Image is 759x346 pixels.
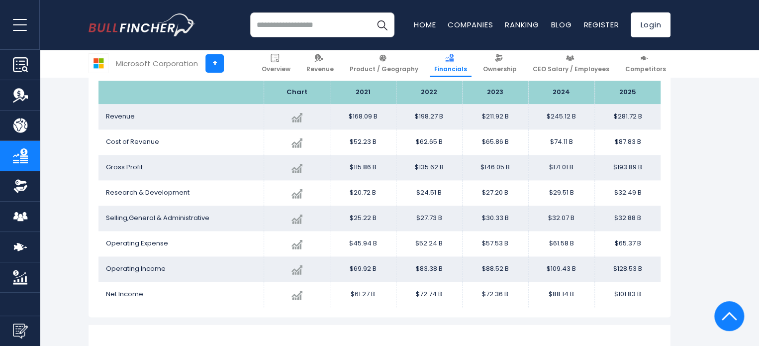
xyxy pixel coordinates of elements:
td: $74.11 B [528,129,594,155]
td: $115.86 B [330,155,396,180]
a: Login [631,12,670,37]
a: Overview [257,50,295,77]
td: $281.72 B [594,104,661,129]
a: CEO Salary / Employees [528,50,614,77]
span: Research & Development [106,188,190,197]
td: $25.22 B [330,206,396,231]
span: Cost of Revenue [106,137,159,146]
td: $27.73 B [396,206,462,231]
td: $101.83 B [594,282,661,307]
td: $245.12 B [528,104,594,129]
td: $61.58 B [528,231,594,256]
th: 2024 [528,81,594,104]
span: Competitors [625,65,666,73]
td: $171.01 B [528,155,594,180]
span: Operating Expense [106,238,168,248]
td: $27.20 B [462,180,528,206]
span: Product / Geography [350,65,418,73]
span: Overview [262,65,290,73]
td: $24.51 B [396,180,462,206]
span: Revenue [306,65,334,73]
td: $87.83 B [594,129,661,155]
span: Gross Profit [106,162,143,172]
td: $62.65 B [396,129,462,155]
a: Competitors [621,50,670,77]
td: $88.52 B [462,256,528,282]
span: CEO Salary / Employees [533,65,609,73]
span: Net Income [106,289,143,299]
td: $32.49 B [594,180,661,206]
td: $72.36 B [462,282,528,307]
td: $168.09 B [330,104,396,129]
th: Chart [264,81,330,104]
a: Ownership [478,50,521,77]
td: $30.33 B [462,206,528,231]
td: $146.05 B [462,155,528,180]
a: Companies [448,19,493,30]
td: $198.27 B [396,104,462,129]
td: $83.38 B [396,256,462,282]
a: + [205,54,224,73]
td: $109.43 B [528,256,594,282]
a: Financials [430,50,472,77]
a: Product / Geography [345,50,423,77]
th: 2023 [462,81,528,104]
span: Ownership [483,65,517,73]
td: $69.92 B [330,256,396,282]
td: $29.51 B [528,180,594,206]
a: Register [583,19,619,30]
td: $57.53 B [462,231,528,256]
td: $211.92 B [462,104,528,129]
th: 2021 [330,81,396,104]
td: $52.23 B [330,129,396,155]
th: 2025 [594,81,661,104]
td: $193.89 B [594,155,661,180]
td: $65.86 B [462,129,528,155]
a: Home [414,19,436,30]
img: bullfincher logo [89,13,195,36]
a: Ranking [505,19,539,30]
td: $45.94 B [330,231,396,256]
td: $65.37 B [594,231,661,256]
td: $135.62 B [396,155,462,180]
th: 2022 [396,81,462,104]
td: $32.88 B [594,206,661,231]
a: Revenue [302,50,338,77]
span: Financials [434,65,467,73]
td: $72.74 B [396,282,462,307]
a: Go to homepage [89,13,195,36]
a: Blog [551,19,571,30]
td: $32.07 B [528,206,594,231]
span: Operating Income [106,264,166,273]
span: Selling,General & Administrative [106,213,209,223]
div: Microsoft Corporation [116,58,198,69]
button: Search [370,12,394,37]
td: $128.53 B [594,256,661,282]
td: $61.27 B [330,282,396,307]
span: Revenue [106,112,135,121]
td: $20.72 B [330,180,396,206]
td: $52.24 B [396,231,462,256]
img: Ownership [13,179,28,194]
img: MSFT logo [89,54,108,73]
td: $88.14 B [528,282,594,307]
